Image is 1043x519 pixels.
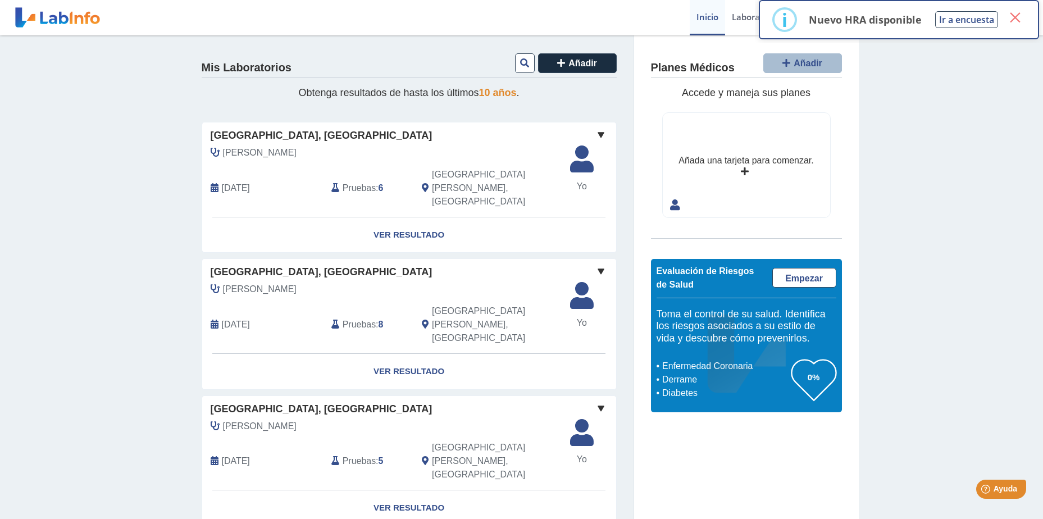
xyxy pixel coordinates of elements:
[782,10,787,30] div: i
[563,180,600,193] span: Yo
[343,181,376,195] span: Pruebas
[772,268,836,288] a: Empezar
[659,373,791,386] li: Derrame
[323,168,413,208] div: :
[568,58,597,68] span: Añadir
[659,359,791,373] li: Enfermedad Coronaria
[432,441,556,481] span: San Juan, PR
[794,58,822,68] span: Añadir
[379,320,384,329] b: 8
[943,475,1031,507] iframe: Help widget launcher
[935,11,998,28] button: Ir a encuesta
[211,402,432,417] span: [GEOGRAPHIC_DATA], [GEOGRAPHIC_DATA]
[785,274,823,283] span: Empezar
[678,154,813,167] div: Añada una tarjeta para comenzar.
[651,61,735,75] h4: Planes Médicos
[479,87,517,98] span: 10 años
[763,53,842,73] button: Añadir
[202,354,616,389] a: Ver Resultado
[223,420,297,433] span: Rohena, Jorge
[223,283,297,296] span: Rohena, Jorge
[222,181,250,195] span: 2025-08-06
[563,453,600,466] span: Yo
[379,183,384,193] b: 6
[202,61,292,75] h4: Mis Laboratorios
[682,87,810,98] span: Accede y maneja sus planes
[343,318,376,331] span: Pruebas
[222,454,250,468] span: 2024-10-07
[432,168,556,208] span: San Juan, PR
[202,217,616,253] a: Ver Resultado
[432,304,556,345] span: San Juan, PR
[343,454,376,468] span: Pruebas
[809,13,922,26] p: Nuevo HRA disponible
[323,441,413,481] div: :
[563,316,600,330] span: Yo
[211,128,432,143] span: [GEOGRAPHIC_DATA], [GEOGRAPHIC_DATA]
[298,87,519,98] span: Obtenga resultados de hasta los últimos .
[791,370,836,384] h3: 0%
[657,266,754,289] span: Evaluación de Riesgos de Salud
[1005,7,1025,28] button: Close this dialog
[211,265,432,280] span: [GEOGRAPHIC_DATA], [GEOGRAPHIC_DATA]
[379,456,384,466] b: 5
[323,304,413,345] div: :
[659,386,791,400] li: Diabetes
[657,308,836,345] h5: Toma el control de su salud. Identifica los riesgos asociados a su estilo de vida y descubre cómo...
[222,318,250,331] span: 2025-01-29
[538,53,617,73] button: Añadir
[223,146,297,160] span: Rohena, Jorge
